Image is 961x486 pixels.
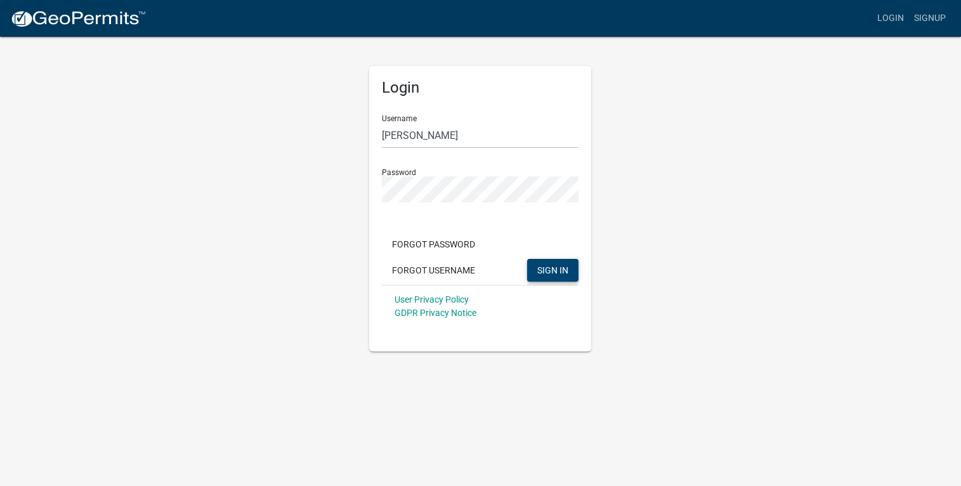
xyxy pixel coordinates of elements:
button: Forgot Password [382,233,485,256]
a: Signup [909,6,951,30]
a: GDPR Privacy Notice [395,308,476,318]
span: SIGN IN [537,265,568,275]
button: SIGN IN [527,259,579,282]
a: Login [872,6,909,30]
button: Forgot Username [382,259,485,282]
h5: Login [382,79,579,97]
a: User Privacy Policy [395,294,469,305]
